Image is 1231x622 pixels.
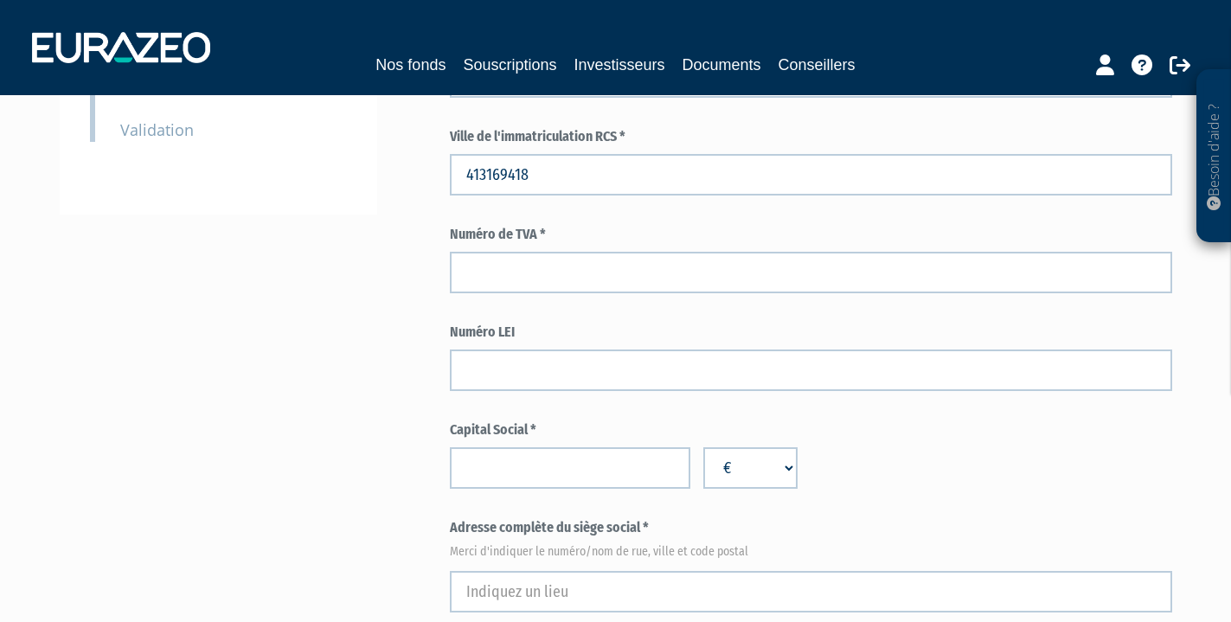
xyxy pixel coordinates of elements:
[32,32,210,63] img: 1732889491-logotype_eurazeo_blanc_rvb.png
[450,420,1172,440] label: Capital Social *
[450,543,1172,561] em: Merci d'indiquer le numéro/nom de rue, ville et code postal
[120,119,194,140] small: Validation
[1204,79,1224,234] p: Besoin d'aide ?
[450,571,1172,612] input: Indiquez un lieu
[450,518,1172,555] label: Adresse complète du siège social *
[574,53,664,77] a: Investisseurs
[450,127,1172,147] label: Ville de l'immatriculation RCS *
[450,323,1172,343] label: Numéro LEI
[779,53,856,77] a: Conseillers
[450,225,1172,245] label: Numéro de TVA *
[463,53,556,77] a: Souscriptions
[375,53,446,77] a: Nos fonds
[683,53,761,77] a: Documents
